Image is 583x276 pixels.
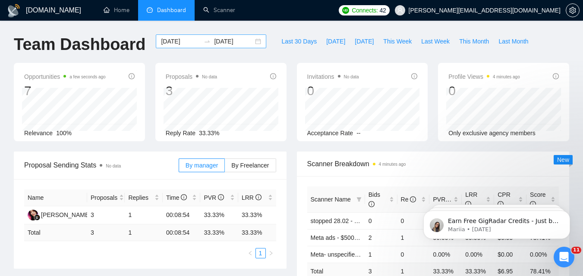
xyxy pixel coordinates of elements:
[270,73,276,79] span: info-circle
[311,217,476,224] a: stopped 28.02 - Google Ads - LeadGen/cases/hook- saved $k
[326,37,345,46] span: [DATE]
[307,130,353,136] span: Acceptance Rate
[493,74,520,79] time: 4 minutes ago
[245,248,255,258] button: left
[553,73,559,79] span: info-circle
[163,224,201,241] td: 00:08:54
[242,194,262,201] span: LRR
[397,246,430,263] td: 0
[498,37,528,46] span: Last Month
[342,7,349,14] img: upwork-logo.png
[218,194,224,200] span: info-circle
[307,71,359,82] span: Invitations
[163,206,201,224] td: 00:08:54
[125,189,163,206] th: Replies
[448,130,536,136] span: Only exclusive agency members
[277,34,321,48] button: Last 30 Days
[350,34,378,48] button: [DATE]
[256,248,265,258] a: 1
[245,248,255,258] li: Previous Page
[161,37,200,46] input: Start date
[199,130,219,136] span: 33.33%
[255,248,266,258] li: 1
[369,201,375,207] span: info-circle
[321,34,350,48] button: [DATE]
[571,247,581,254] span: 11
[494,34,533,48] button: Last Month
[231,162,269,169] span: By Freelancer
[147,7,153,13] span: dashboard
[200,224,238,241] td: 33.33 %
[355,37,374,46] span: [DATE]
[369,191,380,208] span: Bids
[248,251,253,256] span: left
[125,224,163,241] td: 1
[355,193,363,206] span: filter
[24,224,87,241] td: Total
[459,37,489,46] span: This Month
[157,6,186,14] span: Dashboard
[557,156,569,163] span: New
[56,130,72,136] span: 100%
[401,196,416,203] span: Re
[14,34,145,55] h1: Team Dashboard
[166,83,217,99] div: 3
[255,194,262,200] span: info-circle
[166,194,187,201] span: Time
[281,37,317,46] span: Last 30 Days
[91,193,117,202] span: Proposals
[307,158,559,169] span: Scanner Breakdown
[566,7,580,14] a: setting
[238,206,276,224] td: 33.33%
[24,189,87,206] th: Name
[28,211,91,218] a: NK[PERSON_NAME]
[28,210,38,220] img: NK
[498,191,511,208] span: CPR
[87,224,125,241] td: 3
[24,130,53,136] span: Relevance
[344,74,359,79] span: No data
[566,3,580,17] button: setting
[307,83,359,99] div: 0
[311,251,403,258] a: Meta- unspecified - Feedback+ -AI
[448,83,520,99] div: 0
[202,74,217,79] span: No data
[352,6,378,15] span: Connects:
[87,189,125,206] th: Proposals
[311,196,351,203] span: Scanner Name
[380,6,386,15] span: 42
[454,34,494,48] button: This Month
[186,162,218,169] span: By manager
[268,251,274,256] span: right
[411,73,417,79] span: info-circle
[204,38,211,45] span: swap-right
[104,6,129,14] a: homeHome
[34,214,40,220] img: gigradar-bm.png
[204,38,211,45] span: to
[462,246,494,263] td: 0.00%
[383,37,412,46] span: This Week
[24,160,179,171] span: Proposal Sending Stats
[566,7,579,14] span: setting
[128,193,153,202] span: Replies
[397,229,430,246] td: 1
[129,73,135,79] span: info-circle
[200,206,238,224] td: 33.33%
[106,164,121,168] span: No data
[7,4,21,18] img: logo
[203,6,235,14] a: searchScanner
[494,246,526,263] td: $0.00
[204,194,224,201] span: PVR
[421,37,450,46] span: Last Week
[526,246,559,263] td: 0.00%
[410,192,583,253] iframe: Intercom notifications message
[125,206,163,224] td: 1
[416,34,454,48] button: Last Week
[24,83,106,99] div: 7
[365,246,397,263] td: 1
[181,194,187,200] span: info-circle
[266,248,276,258] li: Next Page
